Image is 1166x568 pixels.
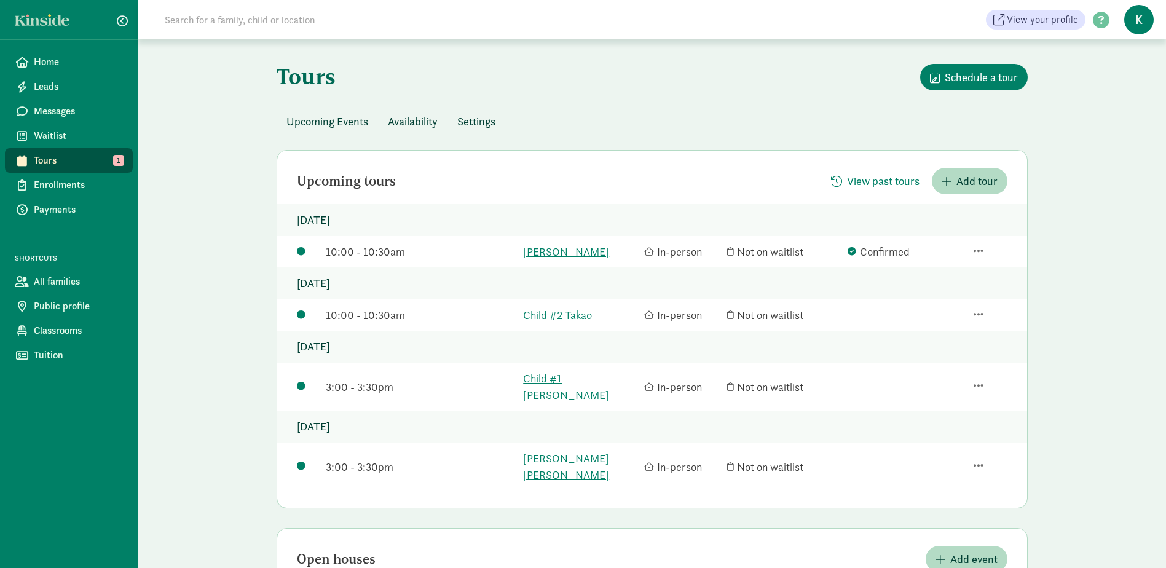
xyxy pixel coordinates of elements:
span: Public profile [34,299,123,314]
div: 3:00 - 3:30pm [326,379,517,395]
a: Waitlist [5,124,133,148]
a: [PERSON_NAME] [523,243,638,260]
a: Messages [5,99,133,124]
a: Child #1 [PERSON_NAME] [523,370,638,403]
span: Enrollments [34,178,123,192]
a: Public profile [5,294,133,318]
span: Home [34,55,123,69]
a: All families [5,269,133,294]
h2: Open houses [297,552,376,567]
div: Not on waitlist [727,243,842,260]
span: View your profile [1007,12,1078,27]
div: 3:00 - 3:30pm [326,459,517,475]
div: Not on waitlist [727,379,842,395]
span: Classrooms [34,323,123,338]
p: [DATE] [277,411,1027,443]
a: Payments [5,197,133,222]
div: In-person [644,243,721,260]
a: [PERSON_NAME] [PERSON_NAME] [523,450,638,483]
span: View past tours [847,173,920,189]
span: Upcoming Events [286,113,368,130]
span: Add tour [956,173,998,189]
span: Tours [34,153,123,168]
button: Upcoming Events [277,108,378,135]
div: In-person [644,379,721,395]
span: Payments [34,202,123,217]
span: Waitlist [34,128,123,143]
a: Classrooms [5,318,133,343]
span: Messages [34,104,123,119]
div: In-person [644,307,721,323]
h1: Tours [277,64,336,89]
button: View past tours [821,168,929,194]
button: Availability [378,108,447,135]
button: Add tour [932,168,1007,194]
a: Child #2 Takao [523,307,638,323]
a: View your profile [986,10,1085,30]
a: View past tours [821,175,929,189]
a: Tours 1 [5,148,133,173]
span: Availability [388,113,438,130]
a: Tuition [5,343,133,368]
div: Not on waitlist [727,307,842,323]
button: Schedule a tour [920,64,1028,90]
h2: Upcoming tours [297,174,396,189]
span: All families [34,274,123,289]
span: Tuition [34,348,123,363]
button: Settings [447,108,505,135]
p: [DATE] [277,331,1027,363]
p: [DATE] [277,267,1027,299]
iframe: Chat Widget [1105,509,1166,568]
a: Enrollments [5,173,133,197]
span: Add event [950,551,998,567]
div: 10:00 - 10:30am [326,307,517,323]
p: [DATE] [277,204,1027,236]
a: Home [5,50,133,74]
span: Settings [457,113,495,130]
div: 10:00 - 10:30am [326,243,517,260]
span: Leads [34,79,123,94]
div: Confirmed [848,243,963,260]
input: Search for a family, child or location [157,7,502,32]
div: In-person [644,459,721,475]
span: Schedule a tour [945,69,1018,85]
span: K [1124,5,1154,34]
span: 1 [113,155,124,166]
a: Leads [5,74,133,99]
div: Not on waitlist [727,459,842,475]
